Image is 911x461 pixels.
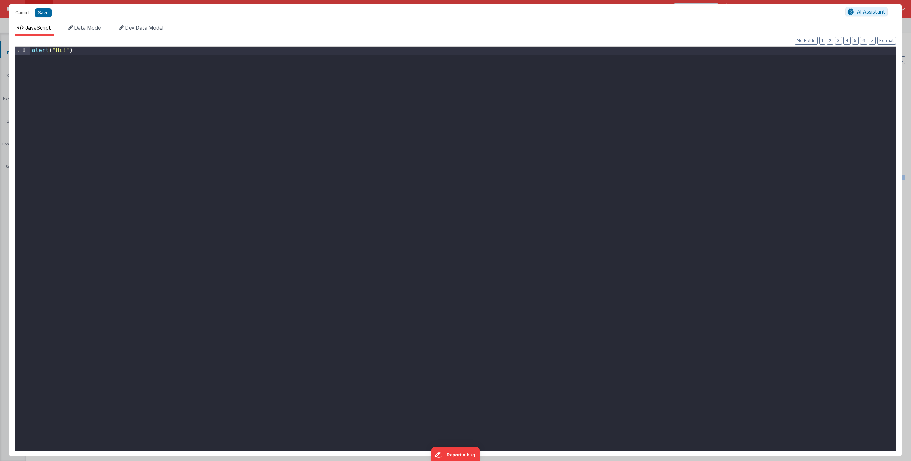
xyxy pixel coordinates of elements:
[74,25,102,31] span: Data Model
[15,47,30,55] div: 1
[819,37,825,45] button: 1
[852,37,859,45] button: 5
[25,25,51,31] span: JavaScript
[35,8,52,17] button: Save
[795,37,818,45] button: No Folds
[827,37,833,45] button: 2
[857,9,885,15] span: AI Assistant
[845,7,888,16] button: AI Assistant
[877,37,896,45] button: Format
[869,37,876,45] button: 7
[12,8,33,18] button: Cancel
[835,37,842,45] button: 3
[860,37,867,45] button: 6
[843,37,851,45] button: 4
[125,25,163,31] span: Dev Data Model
